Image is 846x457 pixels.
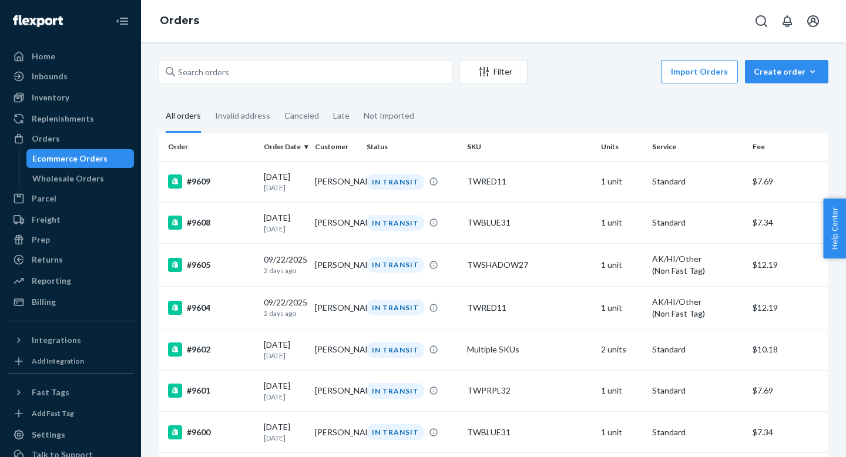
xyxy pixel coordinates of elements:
div: Add Fast Tag [32,408,74,418]
a: Settings [7,425,134,444]
td: 1 unit [596,243,647,286]
div: Not Imported [364,100,414,131]
div: IN TRANSIT [367,383,424,399]
td: $7.34 [748,202,828,243]
div: #9604 [168,301,254,315]
div: All orders [166,100,201,133]
td: $7.34 [748,412,828,453]
div: [DATE] [264,212,305,234]
div: (Non Fast Tag) [652,265,743,277]
div: #9608 [168,216,254,230]
th: Order [159,133,259,161]
div: Canceled [284,100,319,131]
a: Orders [160,14,199,27]
div: Parcel [32,193,56,204]
button: Create order [745,60,828,83]
div: Replenishments [32,113,94,125]
div: IN TRANSIT [367,257,424,273]
div: Reporting [32,275,71,287]
button: Fast Tags [7,383,134,402]
div: Integrations [32,334,81,346]
p: 2 days ago [264,308,305,318]
div: Home [32,51,55,62]
td: [PERSON_NAME] [310,243,361,286]
button: Open account menu [801,9,825,33]
button: Import Orders [661,60,738,83]
td: $7.69 [748,370,828,411]
div: #9605 [168,258,254,272]
td: [PERSON_NAME] [310,202,361,243]
a: Inventory [7,88,134,107]
button: Help Center [823,199,846,258]
div: #9601 [168,384,254,398]
div: Ecommerce Orders [32,153,108,164]
a: Add Integration [7,354,134,368]
a: Returns [7,250,134,269]
th: Fee [748,133,828,161]
th: Units [596,133,647,161]
div: [DATE] [264,171,305,193]
td: [PERSON_NAME] [310,161,361,202]
button: Open Search Box [750,9,773,33]
a: Prep [7,230,134,249]
div: TWBLUE31 [467,217,592,228]
div: [DATE] [264,421,305,443]
div: #9600 [168,425,254,439]
div: #9602 [168,342,254,357]
p: Standard [652,344,743,355]
p: 2 days ago [264,266,305,275]
td: Multiple SKUs [462,329,596,370]
td: 1 unit [596,370,647,411]
p: [DATE] [264,224,305,234]
p: Standard [652,217,743,228]
a: Parcel [7,189,134,208]
div: TWBLUE31 [467,426,592,438]
div: #9609 [168,174,254,189]
td: [PERSON_NAME] [310,329,361,370]
div: IN TRANSIT [367,300,424,315]
p: AK/HI/Other [652,296,743,308]
div: Fast Tags [32,387,69,398]
div: TWRED11 [467,302,592,314]
a: Wholesale Orders [26,169,135,188]
div: Late [333,100,350,131]
div: Settings [32,429,65,441]
div: TWSHADOW27 [467,259,592,271]
ol: breadcrumbs [150,4,209,38]
a: Home [7,47,134,66]
input: Search orders [159,60,452,83]
div: 09/22/2025 [264,254,305,275]
td: 1 unit [596,161,647,202]
p: Standard [652,426,743,438]
th: Status [362,133,462,161]
a: Inbounds [7,67,134,86]
div: TWRED11 [467,176,592,187]
div: Orders [32,133,60,145]
th: SKU [462,133,596,161]
a: Add Fast Tag [7,406,134,421]
td: [PERSON_NAME] [310,412,361,453]
p: [DATE] [264,392,305,402]
td: 1 unit [596,286,647,329]
a: Orders [7,129,134,148]
a: Freight [7,210,134,229]
td: 1 unit [596,202,647,243]
div: Customer [315,142,357,152]
button: Close Navigation [110,9,134,33]
div: (Non Fast Tag) [652,308,743,320]
th: Order Date [259,133,310,161]
div: IN TRANSIT [367,342,424,358]
div: Inbounds [32,70,68,82]
p: Standard [652,176,743,187]
p: AK/HI/Other [652,253,743,265]
img: Flexport logo [13,15,63,27]
div: Create order [754,66,820,78]
p: [DATE] [264,433,305,443]
div: Returns [32,254,63,266]
p: [DATE] [264,351,305,361]
a: Replenishments [7,109,134,128]
div: [DATE] [264,380,305,402]
div: Filter [460,66,527,78]
th: Service [647,133,748,161]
